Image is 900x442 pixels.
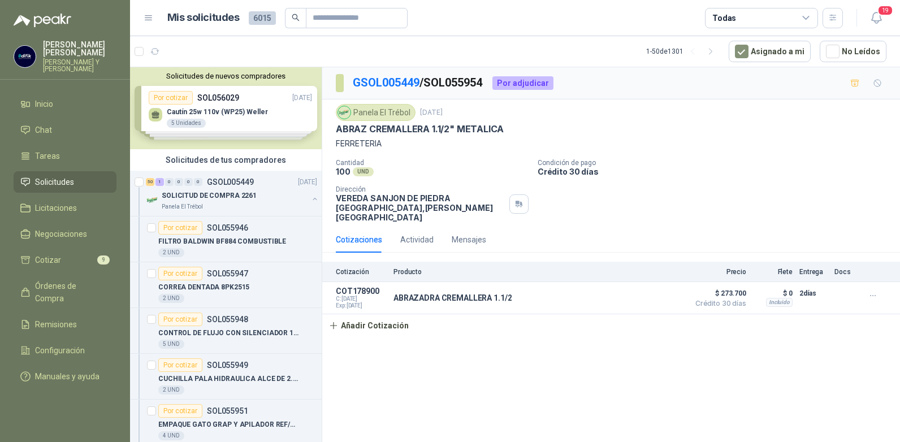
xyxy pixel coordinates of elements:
span: Negociaciones [35,228,87,240]
span: Manuales y ayuda [35,370,99,383]
button: Asignado a mi [729,41,811,62]
p: Cotización [336,268,387,276]
a: Por cotizarSOL055948CONTROL DE FLUJO CON SILENCIADOR 1/45 UND [130,308,322,354]
div: 2 UND [158,385,184,395]
div: UND [353,167,374,176]
h1: Mis solicitudes [167,10,240,26]
span: Remisiones [35,318,77,331]
p: $ 0 [753,287,793,300]
p: [PERSON_NAME] Y [PERSON_NAME] [43,59,116,72]
button: No Leídos [820,41,886,62]
p: ABRAZ CREMALLERA 1.1/2" METALICA [336,123,504,135]
a: Negociaciones [14,223,116,245]
p: CORREA DENTADA 8PK2515 [158,282,249,293]
a: Chat [14,119,116,141]
p: VEREDA SANJON DE PIEDRA [GEOGRAPHIC_DATA] , [PERSON_NAME][GEOGRAPHIC_DATA] [336,193,505,222]
span: Crédito 30 días [690,300,746,307]
p: CUCHILLA PALA HIDRAULICA ALCE DE 2.50MT [158,374,299,384]
div: 50 [146,178,154,186]
img: Company Logo [338,106,351,119]
p: Cantidad [336,159,529,167]
span: Exp: [DATE] [336,302,387,309]
a: Por cotizarSOL055949CUCHILLA PALA HIDRAULICA ALCE DE 2.50MT2 UND [130,354,322,400]
div: Todas [712,12,736,24]
p: SOL055946 [207,224,248,232]
p: Dirección [336,185,505,193]
div: 4 UND [158,431,184,440]
p: 100 [336,167,351,176]
a: Manuales y ayuda [14,366,116,387]
p: / SOL055954 [353,74,483,92]
div: Por cotizar [158,221,202,235]
div: Solicitudes de tus compradores [130,149,322,171]
a: Inicio [14,93,116,115]
a: Por cotizarSOL055946FILTRO BALDWIN BF884 COMBUSTIBLE2 UND [130,216,322,262]
span: Solicitudes [35,176,74,188]
p: 2 días [799,287,828,300]
div: Por cotizar [158,404,202,418]
div: Actividad [400,233,434,246]
p: SOLICITUD DE COMPRA 2261 [162,190,257,201]
p: CONTROL DE FLUJO CON SILENCIADOR 1/4 [158,328,299,339]
p: SOL055947 [207,270,248,278]
span: Cotizar [35,254,61,266]
p: FERRETERIA [336,137,886,150]
p: [DATE] [420,107,443,118]
span: 9 [97,255,110,265]
p: Flete [753,268,793,276]
div: 1 - 50 de 1301 [646,42,720,60]
img: Company Logo [146,193,159,207]
p: ABRAZADRA CREMALLERA 1.1/2 [393,293,512,302]
p: Precio [690,268,746,276]
img: Logo peakr [14,14,71,27]
div: Por adjudicar [492,76,553,90]
div: Incluido [766,298,793,307]
span: Chat [35,124,52,136]
span: Órdenes de Compra [35,280,106,305]
p: Entrega [799,268,828,276]
div: 2 UND [158,248,184,257]
a: Solicitudes [14,171,116,193]
div: Panela El Trébol [336,104,416,121]
div: 0 [184,178,193,186]
a: 50 1 0 0 0 0 GSOL005449[DATE] Company LogoSOLICITUD DE COMPRA 2261Panela El Trébol [146,175,319,211]
span: 6015 [249,11,276,25]
span: Configuración [35,344,85,357]
img: Company Logo [14,46,36,67]
div: Cotizaciones [336,233,382,246]
div: Mensajes [452,233,486,246]
div: 0 [165,178,174,186]
div: Por cotizar [158,313,202,326]
a: Cotizar9 [14,249,116,271]
div: 0 [175,178,183,186]
p: COT178900 [336,287,387,296]
button: Solicitudes de nuevos compradores [135,72,317,80]
span: $ 273.700 [690,287,746,300]
div: Por cotizar [158,358,202,372]
p: FILTRO BALDWIN BF884 COMBUSTIBLE [158,236,286,247]
div: Por cotizar [158,267,202,280]
p: EMPAQUE GATO GRAP Y APILADOR REF/AH17645 [158,419,299,430]
span: 19 [877,5,893,16]
p: SOL055948 [207,315,248,323]
div: 2 UND [158,294,184,303]
p: GSOL005449 [207,178,254,186]
a: Por cotizarSOL055947CORREA DENTADA 8PK25152 UND [130,262,322,308]
p: Condición de pago [538,159,895,167]
span: search [292,14,300,21]
p: SOL055949 [207,361,248,369]
a: Configuración [14,340,116,361]
a: Órdenes de Compra [14,275,116,309]
span: Inicio [35,98,53,110]
span: Licitaciones [35,202,77,214]
a: Tareas [14,145,116,167]
p: Crédito 30 días [538,167,895,176]
p: Producto [393,268,683,276]
span: C: [DATE] [336,296,387,302]
button: Añadir Cotización [322,314,415,337]
div: Solicitudes de nuevos compradoresPor cotizarSOL056029[DATE] Cautín 25w 110v (WP25) Weller5 Unidad... [130,67,322,149]
p: Docs [834,268,857,276]
div: 0 [194,178,202,186]
button: 19 [866,8,886,28]
p: [DATE] [298,177,317,188]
